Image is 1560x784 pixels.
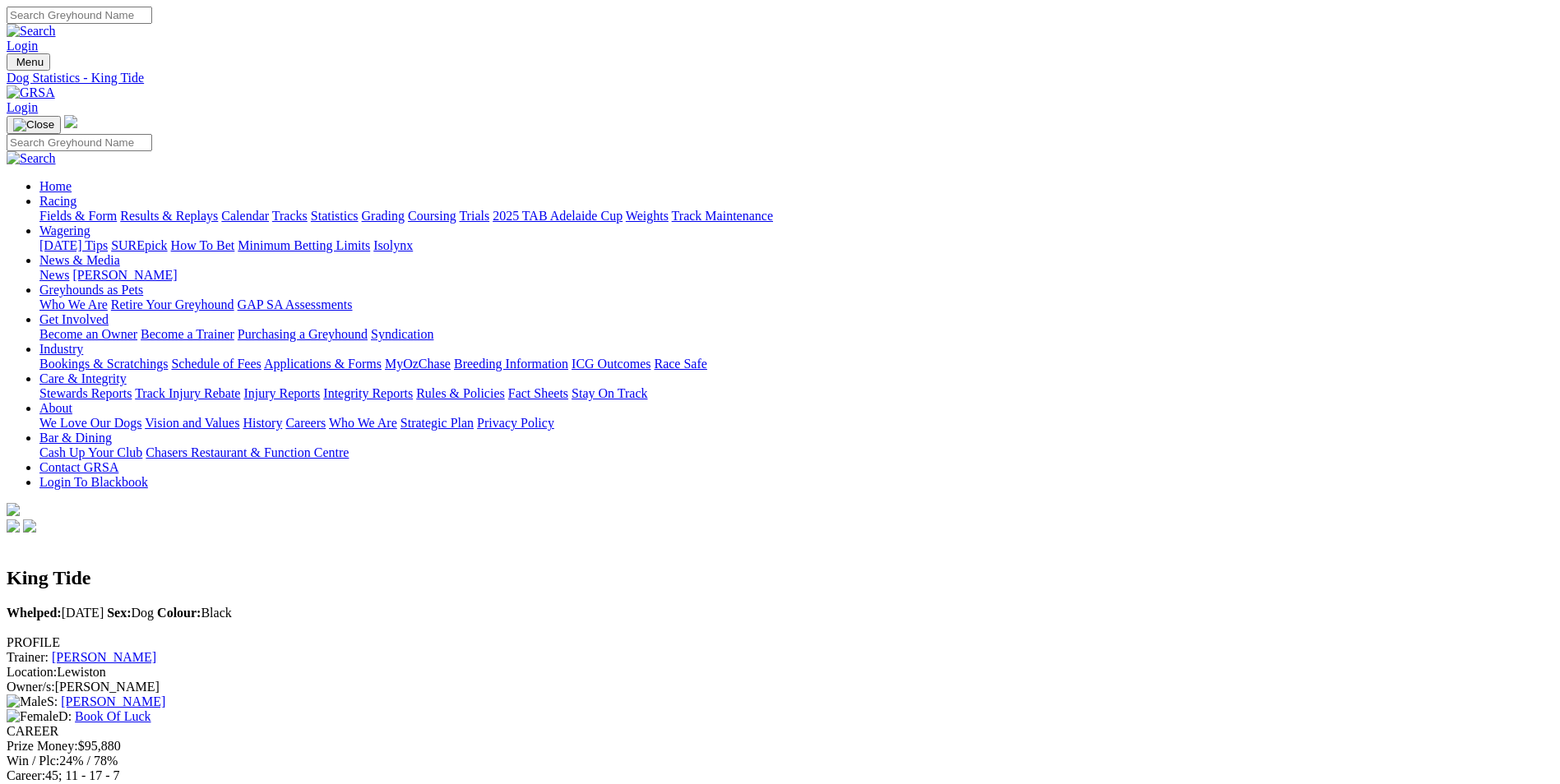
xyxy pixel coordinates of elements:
[626,209,669,223] a: Weights
[39,312,109,326] a: Get Involved
[13,118,54,131] img: Close
[7,739,1553,754] div: $95,880
[7,39,38,53] a: Login
[39,460,118,474] a: Contact GRSA
[572,357,650,371] a: ICG Outcomes
[7,650,49,664] span: Trainer:
[157,606,232,620] span: Black
[416,386,505,400] a: Rules & Policies
[39,357,1553,371] div: Industry
[385,357,451,371] a: MyOzChase
[7,503,20,516] img: logo-grsa-white.png
[39,238,108,252] a: [DATE] Tips
[672,209,773,223] a: Track Maintenance
[7,680,1553,694] div: [PERSON_NAME]
[39,342,83,356] a: Industry
[362,209,405,223] a: Grading
[493,209,623,223] a: 2025 TAB Adelaide Cup
[75,709,150,723] a: Book Of Luck
[39,416,1553,431] div: About
[7,7,152,24] input: Search
[7,724,1553,739] div: CAREER
[7,567,1553,589] h2: King Tide
[39,475,148,489] a: Login To Blackbook
[285,416,326,430] a: Careers
[39,327,137,341] a: Become an Owner
[7,24,56,39] img: Search
[39,386,1553,401] div: Care & Integrity
[7,768,1553,783] div: 45; 11 - 17 - 7
[61,694,165,708] a: [PERSON_NAME]
[107,606,154,620] span: Dog
[373,238,413,252] a: Isolynx
[7,71,1553,85] a: Dog Statistics - King Tide
[39,297,1553,312] div: Greyhounds as Pets
[39,401,72,415] a: About
[477,416,554,430] a: Privacy Policy
[7,709,58,724] img: Female
[238,297,353,311] a: GAP SA Assessments
[111,297,234,311] a: Retire Your Greyhound
[107,606,131,620] b: Sex:
[39,268,69,282] a: News
[7,694,58,708] span: S:
[7,754,59,768] span: Win / Plc:
[408,209,456,223] a: Coursing
[39,238,1553,253] div: Wagering
[7,694,47,709] img: Male
[39,431,112,445] a: Bar & Dining
[323,386,413,400] a: Integrity Reports
[7,680,55,694] span: Owner/s:
[7,768,45,782] span: Career:
[39,357,168,371] a: Bookings & Scratchings
[23,519,36,533] img: twitter.svg
[135,386,240,400] a: Track Injury Rebate
[171,238,235,252] a: How To Bet
[221,209,269,223] a: Calendar
[16,56,44,68] span: Menu
[7,606,104,620] span: [DATE]
[145,416,239,430] a: Vision and Values
[39,209,1553,224] div: Racing
[171,357,261,371] a: Schedule of Fees
[39,445,1553,460] div: Bar & Dining
[7,85,55,100] img: GRSA
[243,416,282,430] a: History
[7,754,1553,768] div: 24% / 78%
[7,116,61,134] button: Toggle navigation
[238,238,370,252] a: Minimum Betting Limits
[508,386,568,400] a: Fact Sheets
[454,357,568,371] a: Breeding Information
[371,327,433,341] a: Syndication
[311,209,359,223] a: Statistics
[572,386,647,400] a: Stay On Track
[7,519,20,533] img: facebook.svg
[243,386,320,400] a: Injury Reports
[72,268,177,282] a: [PERSON_NAME]
[64,115,77,128] img: logo-grsa-white.png
[7,739,78,753] span: Prize Money:
[39,386,132,400] a: Stewards Reports
[39,179,72,193] a: Home
[39,416,141,430] a: We Love Our Dogs
[39,327,1553,342] div: Get Involved
[329,416,397,430] a: Who We Are
[146,445,349,459] a: Chasers Restaurant & Function Centre
[459,209,489,223] a: Trials
[111,238,167,252] a: SUREpick
[7,635,1553,650] div: PROFILE
[141,327,234,341] a: Become a Trainer
[120,209,218,223] a: Results & Replays
[7,100,38,114] a: Login
[39,297,108,311] a: Who We Are
[272,209,308,223] a: Tracks
[39,224,90,238] a: Wagering
[157,606,201,620] b: Colour:
[7,665,1553,680] div: Lewiston
[7,665,57,679] span: Location:
[39,194,76,208] a: Racing
[7,53,50,71] button: Toggle navigation
[39,445,142,459] a: Cash Up Your Club
[7,709,72,723] span: D:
